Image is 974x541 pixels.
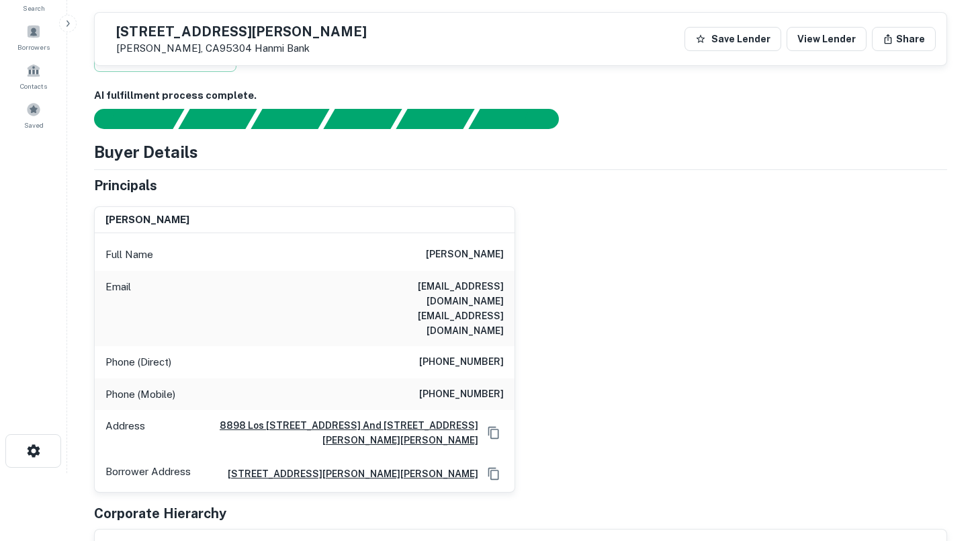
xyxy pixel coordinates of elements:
[217,466,478,481] a: [STREET_ADDRESS][PERSON_NAME][PERSON_NAME]
[105,464,191,484] p: Borrower Address
[105,386,175,403] p: Phone (Mobile)
[426,247,504,263] h6: [PERSON_NAME]
[94,88,947,103] h6: AI fulfillment process complete.
[150,418,478,448] a: 8898 Los [STREET_ADDRESS] And [STREET_ADDRESS][PERSON_NAME][PERSON_NAME]
[323,109,402,129] div: Principals found, AI now looking for contact information...
[419,354,504,370] h6: [PHONE_NUMBER]
[105,212,189,228] h6: [PERSON_NAME]
[396,109,474,129] div: Principals found, still searching for contact information. This may take time...
[4,58,63,94] a: Contacts
[105,247,153,263] p: Full Name
[787,27,867,51] a: View Lender
[872,27,936,51] button: Share
[94,175,157,196] h5: Principals
[23,3,45,13] span: Search
[684,27,781,51] button: Save Lender
[116,42,367,54] p: [PERSON_NAME], CA95304
[20,81,47,91] span: Contacts
[419,386,504,403] h6: [PHONE_NUMBER]
[251,109,329,129] div: Documents found, AI parsing details...
[484,464,504,484] button: Copy Address
[24,120,44,130] span: Saved
[469,109,575,129] div: AI fulfillment process complete.
[255,42,310,54] a: Hanmi Bank
[907,433,974,498] iframe: Chat Widget
[17,42,50,52] span: Borrowers
[105,418,145,448] p: Address
[343,279,504,338] h6: [EMAIL_ADDRESS][DOMAIN_NAME] [EMAIL_ADDRESS][DOMAIN_NAME]
[178,109,257,129] div: Your request is received and processing...
[484,423,504,443] button: Copy Address
[94,503,226,524] h5: Corporate Hierarchy
[4,97,63,133] a: Saved
[105,279,131,338] p: Email
[4,19,63,55] a: Borrowers
[94,140,198,164] h4: Buyer Details
[116,25,367,38] h5: [STREET_ADDRESS][PERSON_NAME]
[78,109,179,129] div: Sending borrower request to AI...
[105,354,171,370] p: Phone (Direct)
